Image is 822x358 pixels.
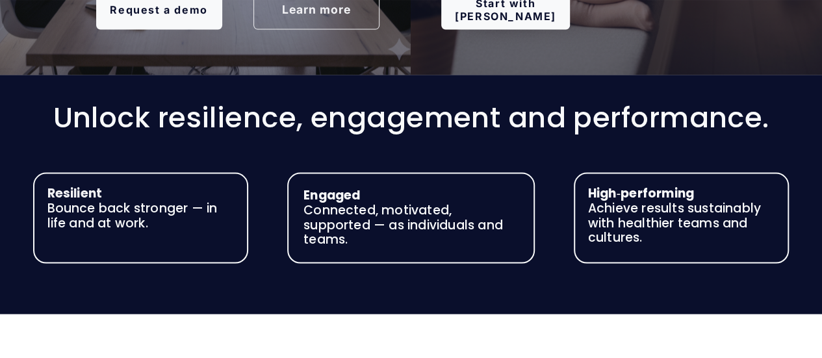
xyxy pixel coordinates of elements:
[303,186,506,248] span: Connected, motivated, supported — as individuals and teams.
[588,184,694,201] strong: High‑performing
[47,184,102,201] strong: Resilient
[588,184,764,246] span: Achieve results sustainably with healthier teams and cultures.
[303,186,360,203] strong: Engaged
[47,199,220,231] span: Bounce back stronger — in life and at work.
[33,101,790,133] h2: Unlock resilience, engagement and performance.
